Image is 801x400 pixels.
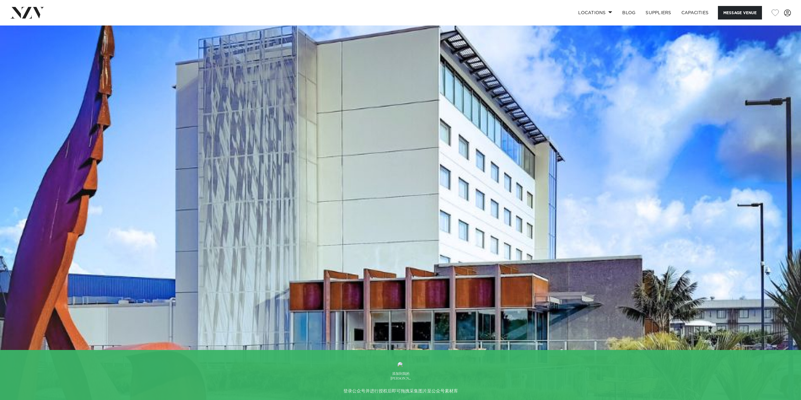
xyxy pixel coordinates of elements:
a: SUPPLIERS [640,6,676,20]
img: nzv-logo.png [10,7,44,18]
button: Message Venue [718,6,762,20]
a: Capacities [676,6,714,20]
a: BLOG [617,6,640,20]
a: Locations [573,6,617,20]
